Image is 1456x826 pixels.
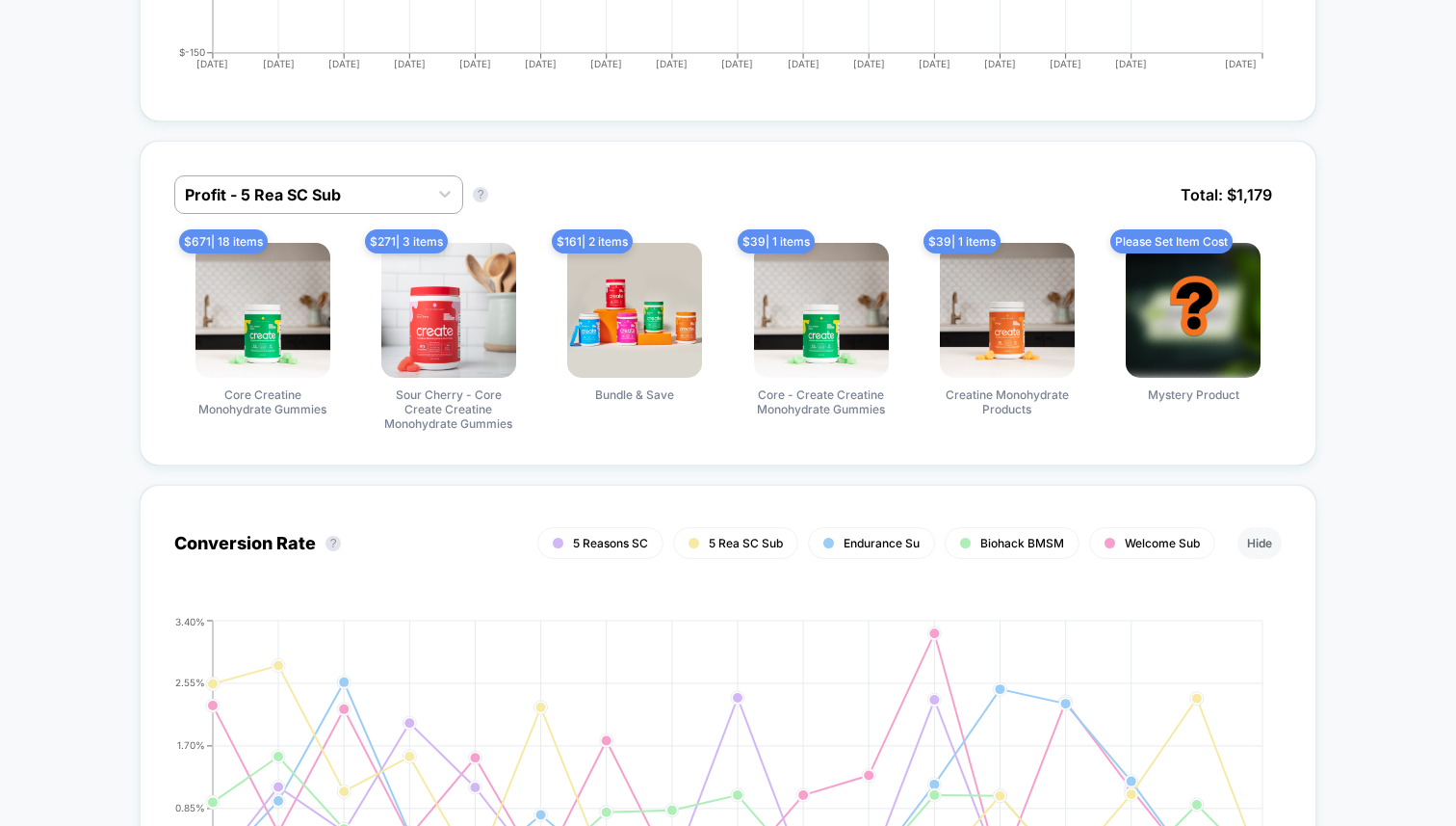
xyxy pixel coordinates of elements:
[1050,58,1081,69] tspan: [DATE]
[365,229,448,253] span: $ 271 | 3 items
[1125,536,1200,550] span: Welcome Sub
[1116,58,1148,69] tspan: [DATE]
[179,46,205,58] tspan: $-150
[377,387,521,431] span: Sour Cherry - Core Create Creatine Monohydrate Gummies
[754,243,889,378] img: Core - Create Creatine Monohydrate Gummies
[175,802,205,813] tspan: 0.85%
[923,229,1001,253] span: $ 39 | 1 items
[177,739,205,751] tspan: 1.70%
[1126,243,1261,378] img: Mystery Product
[179,229,268,253] span: $ 671 | 18 items
[573,536,648,550] span: 5 Reasons SC
[1225,58,1257,69] tspan: [DATE]
[844,536,920,550] span: Endurance Su
[394,58,426,69] tspan: [DATE]
[567,243,702,378] img: Bundle & Save
[459,58,491,69] tspan: [DATE]
[738,229,815,253] span: $ 39 | 1 items
[473,187,488,202] button: ?
[940,243,1075,378] img: Creatine Monohydrate Products
[1171,175,1282,214] span: Total: $ 1,179
[195,243,330,378] img: Core Creatine Monohydrate Gummies
[1110,229,1233,253] span: Please Set Item Cost
[1148,387,1239,402] span: Mystery Product
[325,536,341,551] button: ?
[191,387,335,416] span: Core Creatine Monohydrate Gummies
[984,58,1016,69] tspan: [DATE]
[381,243,516,378] img: Sour Cherry - Core Create Creatine Monohydrate Gummies
[552,229,633,253] span: $ 161 | 2 items
[175,677,205,688] tspan: 2.55%
[709,536,783,550] span: 5 Rea SC Sub
[595,387,674,402] span: Bundle & Save
[935,387,1079,416] span: Creatine Monohydrate Products
[788,58,819,69] tspan: [DATE]
[749,387,894,416] span: Core - Create Creatine Monohydrate Gummies
[722,58,754,69] tspan: [DATE]
[980,536,1064,550] span: Biohack BMSM
[656,58,688,69] tspan: [DATE]
[919,58,950,69] tspan: [DATE]
[1237,527,1282,559] button: Hide
[327,58,359,69] tspan: [DATE]
[262,58,294,69] tspan: [DATE]
[525,58,557,69] tspan: [DATE]
[590,58,622,69] tspan: [DATE]
[175,615,205,626] tspan: 3.40%
[196,58,228,69] tspan: [DATE]
[853,58,885,69] tspan: [DATE]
